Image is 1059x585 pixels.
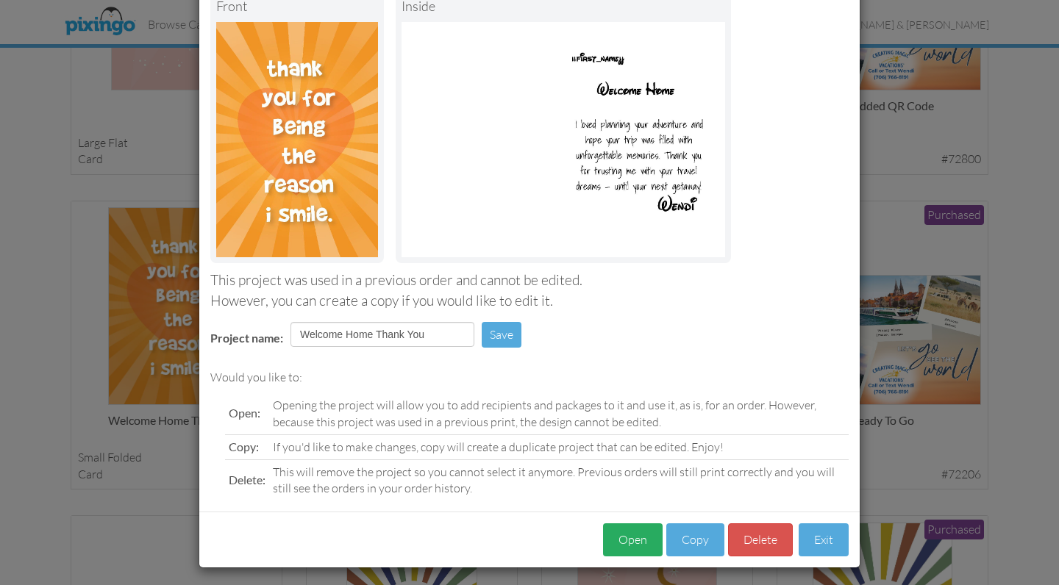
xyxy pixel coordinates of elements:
[229,473,265,487] span: Delete:
[728,523,793,556] button: Delete
[290,322,474,347] input: Enter project name
[216,22,378,257] img: Landscape Image
[210,291,849,311] div: However, you can create a copy if you would like to edit it.
[210,369,849,386] div: Would you like to:
[402,22,725,257] img: Portrait Image
[210,330,283,347] label: Project name:
[269,434,849,459] td: If you'd like to make changes, copy will create a duplicate project that can be edited. Enjoy!
[229,406,260,420] span: Open:
[210,270,849,290] div: This project was used in a previous order and cannot be edited.
[482,322,521,348] button: Save
[269,393,849,434] td: Opening the project will allow you to add recipients and packages to it and use it, as is, for an...
[603,523,663,556] button: Open
[666,523,724,556] button: Copy
[269,459,849,500] td: This will remove the project so you cannot select it anymore. Previous orders will still print co...
[229,439,259,453] span: Copy:
[799,523,849,556] button: Exit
